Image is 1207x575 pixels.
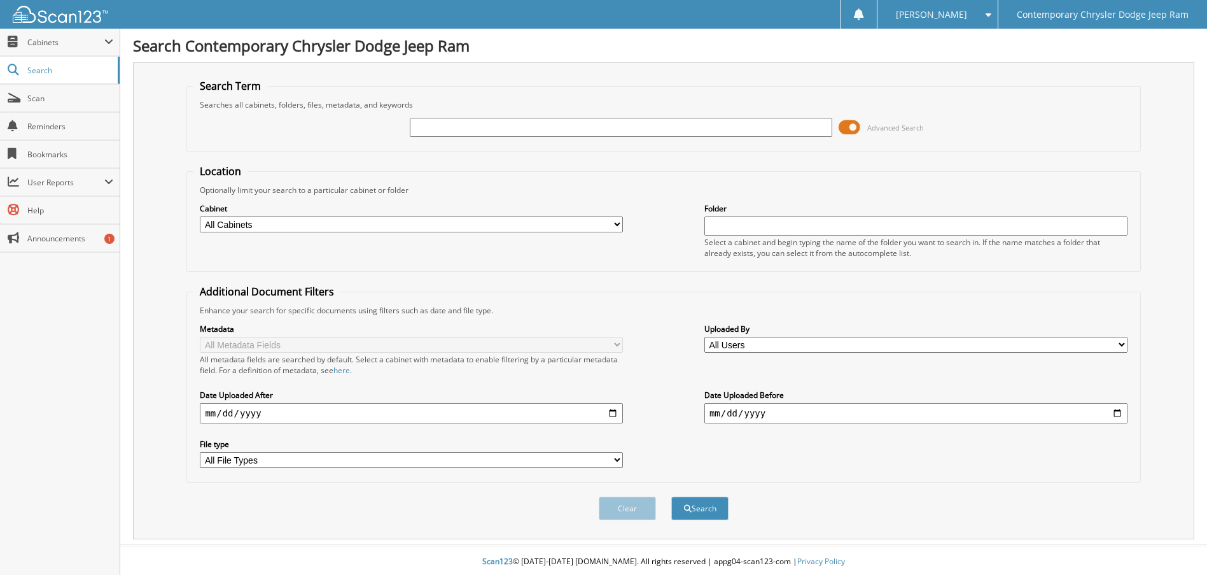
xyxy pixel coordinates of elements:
div: 1 [104,234,115,244]
span: Scan123 [482,556,513,567]
label: Date Uploaded After [200,390,623,401]
a: Privacy Policy [797,556,845,567]
span: Search [27,65,111,76]
label: File type [200,439,623,450]
span: User Reports [27,177,104,188]
span: Announcements [27,233,113,244]
label: Cabinet [200,203,623,214]
button: Search [671,497,729,520]
label: Folder [704,203,1127,214]
span: Advanced Search [867,123,924,132]
span: Scan [27,93,113,104]
h1: Search Contemporary Chrysler Dodge Jeep Ram [133,35,1194,56]
div: Searches all cabinets, folders, files, metadata, and keywords [193,99,1133,110]
input: end [704,403,1127,423]
legend: Location [193,164,248,178]
label: Date Uploaded Before [704,390,1127,401]
span: Help [27,205,113,216]
legend: Search Term [193,79,267,93]
div: Optionally limit your search to a particular cabinet or folder [193,185,1133,195]
label: Metadata [200,323,623,334]
div: Select a cabinet and begin typing the name of the folder you want to search in. If the name match... [704,237,1127,259]
span: Cabinets [27,37,104,48]
span: [PERSON_NAME] [896,11,967,18]
div: All metadata fields are searched by default. Select a cabinet with metadata to enable filtering b... [200,354,623,376]
input: start [200,403,623,423]
div: Enhance your search for specific documents using filters such as date and file type. [193,305,1133,316]
span: Reminders [27,121,113,132]
label: Uploaded By [704,323,1127,334]
button: Clear [599,497,656,520]
a: here [333,365,350,376]
img: scan123-logo-white.svg [13,6,108,23]
legend: Additional Document Filters [193,285,340,299]
span: Contemporary Chrysler Dodge Jeep Ram [1017,11,1189,18]
span: Bookmarks [27,149,113,160]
